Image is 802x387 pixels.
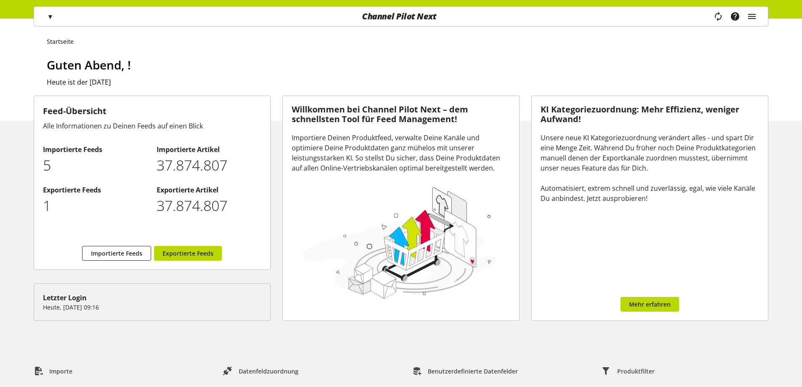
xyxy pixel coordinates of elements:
a: Produktfilter [595,363,661,379]
span: Importe [49,367,72,376]
span: ▾ [48,12,52,21]
a: Importe [27,363,79,379]
p: 37874807 [157,155,261,176]
p: 5 [43,155,148,176]
p: 37874807 [157,195,261,216]
h2: Exportierte Artikel [157,185,261,195]
p: 1 [43,195,148,216]
h3: Willkommen bei Channel Pilot Next – dem schnellsten Tool für Feed Management! [292,105,510,124]
h3: Feed-Übersicht [43,105,261,117]
span: Guten Abend, ! [47,57,131,73]
span: Mehr erfahren [629,300,671,309]
span: Exportierte Feeds [163,249,213,258]
nav: main navigation [34,6,768,27]
a: Datenfeldzuordnung [216,363,305,379]
h2: Importierte Artikel [157,144,261,155]
div: Letzter Login [43,293,261,303]
a: Exportierte Feeds [154,246,222,261]
span: Importierte Feeds [91,249,142,258]
span: Benutzerdefinierte Datenfelder [428,367,518,376]
a: Benutzerdefinierte Datenfelder [405,363,525,379]
h2: Exportierte Feeds [43,185,148,195]
div: Unsere neue KI Kategoriezuordnung verändert alles - und spart Dir eine Menge Zeit. Während Du frü... [541,133,759,203]
p: Heute, [DATE] 09:16 [43,303,261,312]
h2: Heute ist der [DATE] [47,77,768,87]
img: 78e1b9dcff1e8392d83655fcfc870417.svg [300,184,500,301]
span: Produktfilter [617,367,655,376]
h3: KI Kategoriezuordnung: Mehr Effizienz, weniger Aufwand! [541,105,759,124]
a: Importierte Feeds [82,246,151,261]
h2: Importierte Feeds [43,144,148,155]
div: Alle Informationen zu Deinen Feeds auf einen Blick [43,121,261,131]
span: Datenfeldzuordnung [239,367,298,376]
a: Mehr erfahren [621,297,679,312]
div: Importiere Deinen Produktfeed, verwalte Deine Kanäle und optimiere Deine Produktdaten ganz mühelo... [292,133,510,173]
